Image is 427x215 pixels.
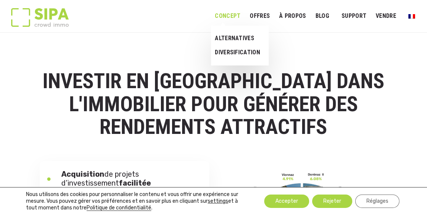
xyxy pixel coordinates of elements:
input: J'accepte de recevoir des communications de SIPA crowd immo [2,95,7,100]
h1: INVESTIR EN [GEOGRAPHIC_DATA] DANS L'IMMOBILIER POUR GÉNÉRER DES RENDEMENTS ATTRACTIFS [40,70,388,139]
p: de projets d’investissement [62,170,202,187]
a: À PROPOS [275,8,311,25]
p: J'accepte de recevoir des communications de SIPA crowd immo [9,93,187,100]
b: Acquisition [62,170,105,179]
a: Blog [312,8,334,25]
img: Français [408,14,415,19]
a: ALTERNATIVES [211,31,265,45]
a: VENDRE [372,8,401,25]
nav: Menu principal [216,7,416,25]
a: OFFRES [246,8,275,25]
span: Téléphone [96,31,125,38]
button: settings [208,198,228,205]
a: Politique de confidentialité [87,205,151,211]
a: Passer à [405,9,420,23]
a: DIVERSIFICATION [211,45,265,60]
button: Accepter [264,195,309,208]
img: Ellipse-dot [47,177,51,181]
p: Nous utilisons des cookies pour personnaliser le contenu et vous offrir une expérience sur mesure... [26,191,250,211]
button: Réglages [355,195,399,208]
a: SUPPORT [338,8,371,25]
b: facilitée [119,179,151,187]
button: Rejeter [312,195,352,208]
img: Logo [11,8,69,27]
a: Concept [211,8,245,25]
